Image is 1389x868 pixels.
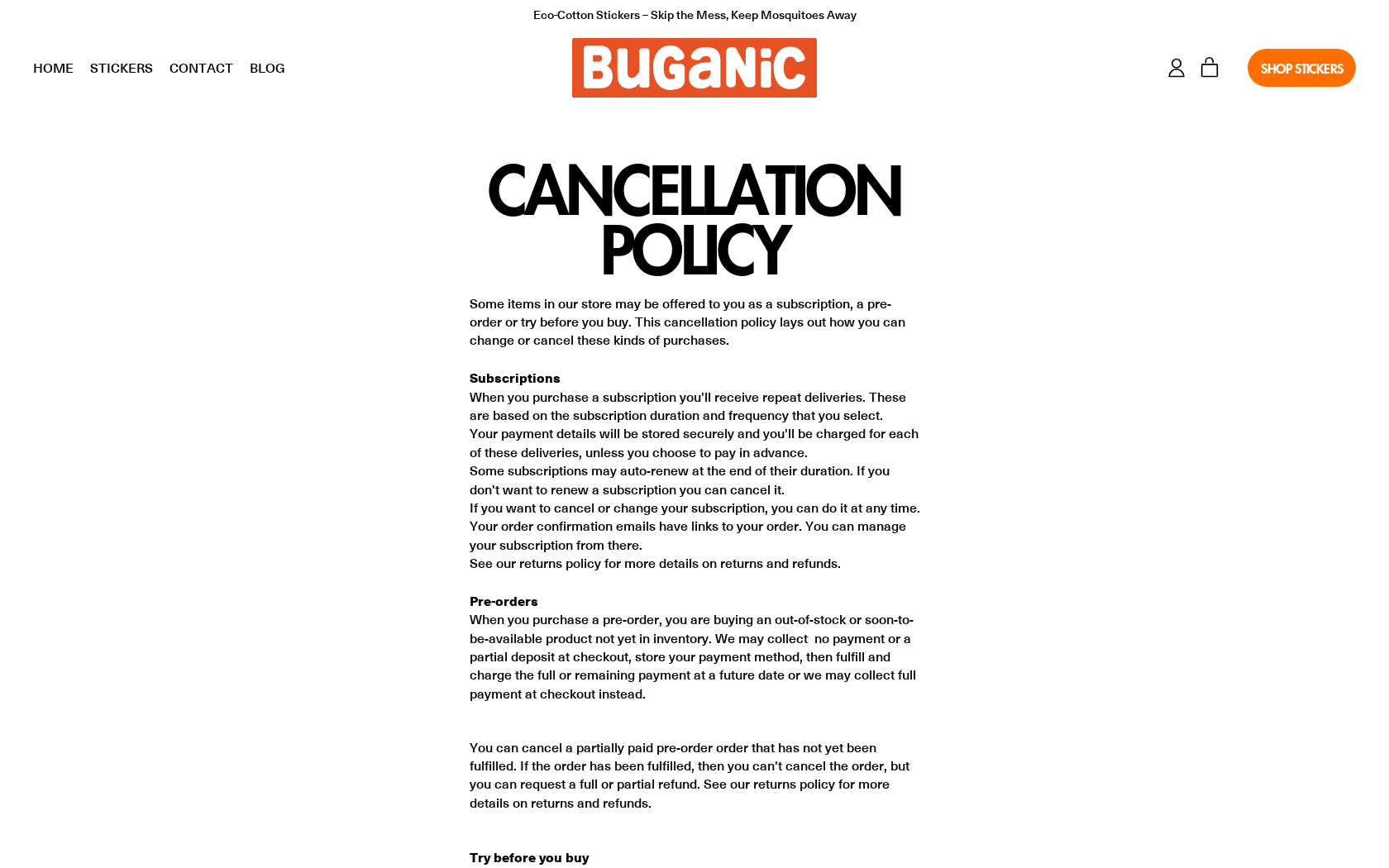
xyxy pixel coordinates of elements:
[470,590,538,610] strong: Pre-orders
[470,159,920,278] h1: Cancellation policy
[470,719,920,812] p: You can cancel a partially paid pre-order order that has not yet been fulfilled. If the order has...
[25,47,82,88] a: Home
[161,47,241,88] a: Contact
[470,847,589,866] strong: Try before you buy
[1248,49,1356,87] a: Shop Stickers
[241,47,294,88] a: Blog
[470,294,920,703] p: Some items in our store may be offered to you as a subscription, a pre-order or try before you bu...
[572,38,817,98] img: Buganic
[470,367,561,387] strong: Subscriptions
[82,47,161,88] a: Stickers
